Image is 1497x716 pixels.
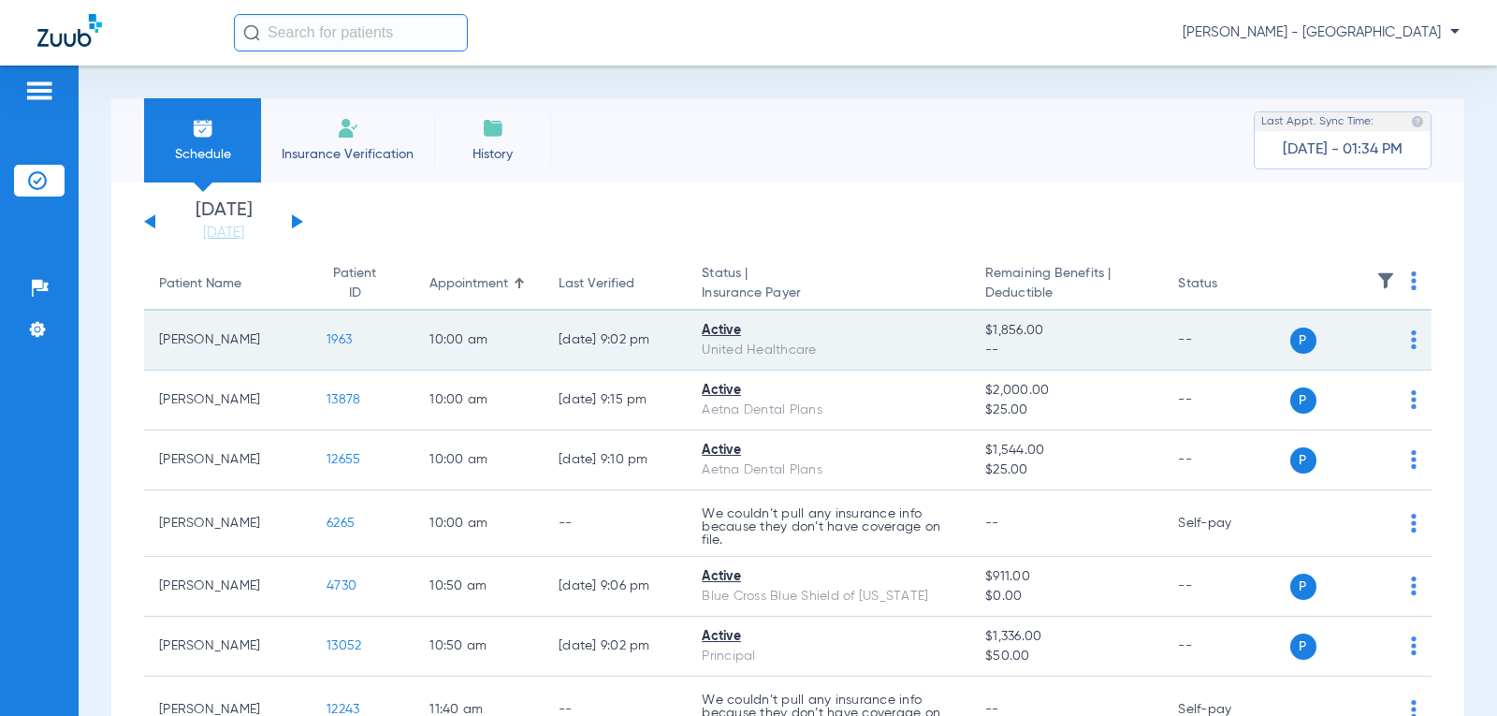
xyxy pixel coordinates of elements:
td: Self-pay [1163,490,1289,557]
th: Remaining Benefits | [970,258,1163,311]
span: P [1290,634,1316,660]
div: Last Verified [559,274,672,294]
div: Active [702,381,955,401]
span: 13878 [327,393,360,406]
div: Patient ID [327,264,383,303]
td: [PERSON_NAME] [144,311,312,371]
span: -- [985,341,1148,360]
span: $25.00 [985,460,1148,480]
span: $1,856.00 [985,321,1148,341]
img: group-dot-blue.svg [1411,450,1417,469]
td: 10:00 AM [414,431,544,490]
span: $25.00 [985,401,1148,420]
td: -- [1163,371,1289,431]
li: [DATE] [167,201,280,242]
td: [PERSON_NAME] [144,371,312,431]
td: [DATE] 9:10 PM [544,431,687,490]
img: Schedule [192,117,214,139]
div: Patient Name [159,274,241,294]
div: Aetna Dental Plans [702,460,955,480]
div: United Healthcare [702,341,955,360]
img: group-dot-blue.svg [1411,330,1417,349]
span: Insurance Payer [702,284,955,303]
td: -- [1163,431,1289,490]
span: History [448,145,537,164]
div: Active [702,567,955,587]
div: Patient ID [327,264,400,303]
img: group-dot-blue.svg [1411,577,1417,595]
span: [PERSON_NAME] - [GEOGRAPHIC_DATA] [1183,23,1460,42]
td: [PERSON_NAME] [144,431,312,490]
span: $911.00 [985,567,1148,587]
img: hamburger-icon [24,80,54,102]
span: P [1290,328,1316,354]
span: $0.00 [985,587,1148,606]
div: Active [702,321,955,341]
span: -- [985,517,999,530]
span: 6265 [327,517,355,530]
td: 10:00 AM [414,311,544,371]
span: Insurance Verification [275,145,420,164]
p: We couldn’t pull any insurance info because they don’t have coverage on file. [702,507,955,547]
th: Status | [687,258,970,311]
span: 12655 [327,453,360,466]
td: -- [1163,557,1289,617]
span: P [1290,387,1316,414]
span: 1963 [327,333,352,346]
span: 4730 [327,579,356,592]
span: Last Appt. Sync Time: [1261,112,1373,131]
img: filter.svg [1376,271,1395,290]
img: group-dot-blue.svg [1411,271,1417,290]
td: 10:00 AM [414,490,544,557]
span: 12243 [327,703,359,716]
div: Appointment [429,274,529,294]
div: Appointment [429,274,508,294]
span: $1,336.00 [985,627,1148,647]
span: Deductible [985,284,1148,303]
td: [DATE] 9:06 PM [544,557,687,617]
td: [PERSON_NAME] [144,617,312,677]
img: Manual Insurance Verification [337,117,359,139]
img: group-dot-blue.svg [1411,514,1417,533]
td: -- [544,490,687,557]
img: Search Icon [243,24,260,41]
a: [DATE] [167,224,280,242]
img: History [482,117,504,139]
span: 13052 [327,639,361,652]
div: Active [702,441,955,460]
span: Schedule [158,145,247,164]
img: group-dot-blue.svg [1411,636,1417,655]
span: P [1290,447,1316,474]
div: Aetna Dental Plans [702,401,955,420]
td: [DATE] 9:02 PM [544,311,687,371]
td: -- [1163,617,1289,677]
td: 10:50 AM [414,617,544,677]
div: Patient Name [159,274,297,294]
div: Last Verified [559,274,634,294]
input: Search for patients [234,14,468,51]
td: [PERSON_NAME] [144,557,312,617]
span: [DATE] - 01:34 PM [1283,140,1403,159]
img: last sync help info [1411,115,1424,128]
img: group-dot-blue.svg [1411,390,1417,409]
span: P [1290,574,1316,600]
img: Zuub Logo [37,14,102,47]
td: [DATE] 9:15 PM [544,371,687,431]
td: -- [1163,311,1289,371]
span: -- [985,703,999,716]
div: Blue Cross Blue Shield of [US_STATE] [702,587,955,606]
td: [PERSON_NAME] [144,490,312,557]
span: $1,544.00 [985,441,1148,460]
div: Principal [702,647,955,666]
td: 10:00 AM [414,371,544,431]
th: Status [1163,258,1289,311]
div: Active [702,627,955,647]
td: [DATE] 9:02 PM [544,617,687,677]
td: 10:50 AM [414,557,544,617]
span: $50.00 [985,647,1148,666]
span: $2,000.00 [985,381,1148,401]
